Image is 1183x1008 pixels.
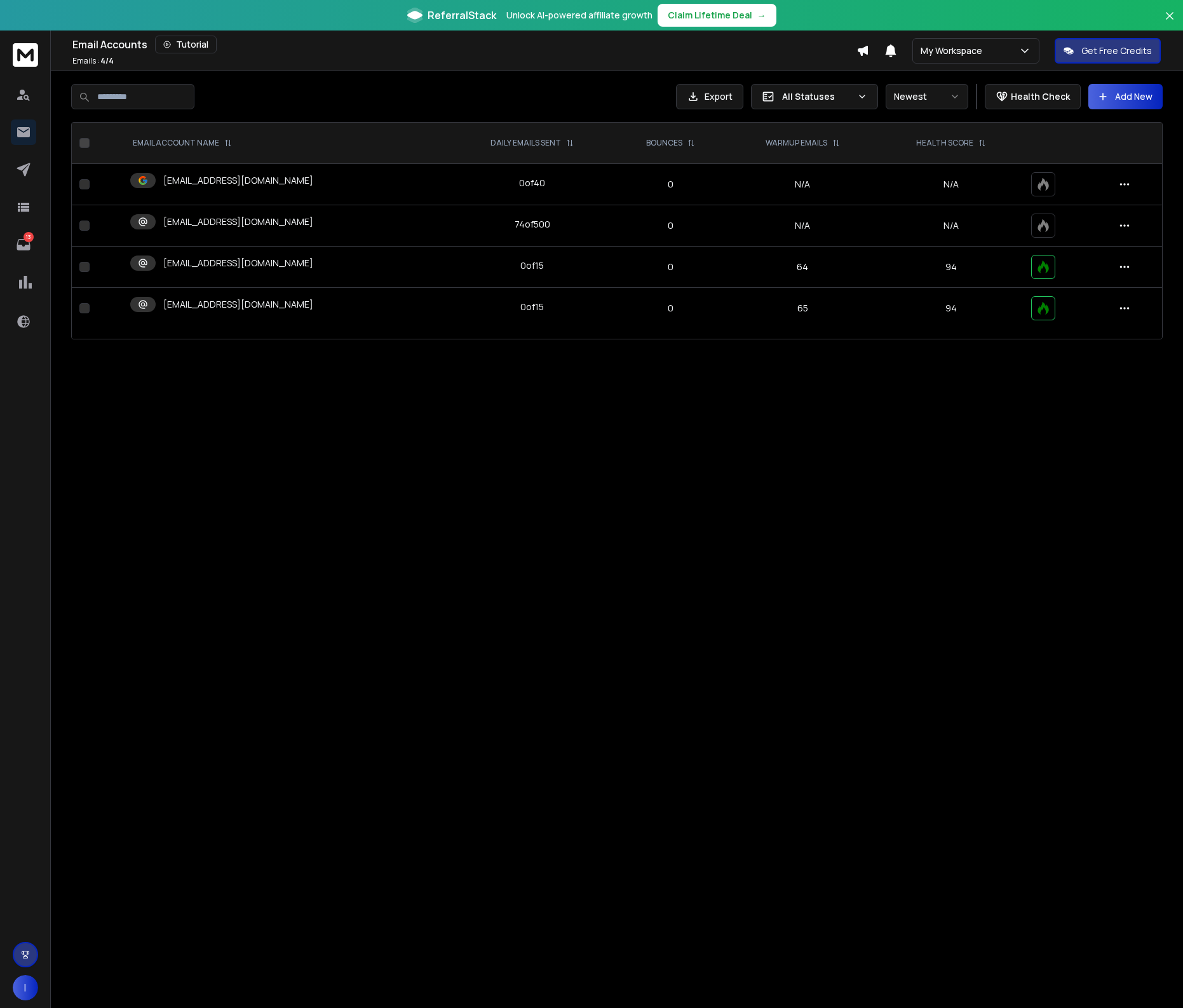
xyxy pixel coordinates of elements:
p: N/A [886,219,1016,232]
div: 0 of 15 [520,301,544,313]
td: N/A [726,164,878,205]
p: [EMAIL_ADDRESS][DOMAIN_NAME] [163,174,313,187]
p: N/A [886,178,1016,191]
button: Export [676,84,743,109]
button: I [13,975,38,1000]
p: [EMAIL_ADDRESS][DOMAIN_NAME] [163,257,313,269]
p: 0 [623,178,719,191]
div: EMAIL ACCOUNT NAME [133,138,232,148]
p: Health Check [1011,90,1070,103]
p: My Workspace [921,44,987,57]
a: 13 [11,232,36,257]
span: ReferralStack [428,8,496,23]
div: 0 of 40 [519,177,545,189]
button: Get Free Credits [1055,38,1161,64]
p: 0 [623,219,719,232]
button: Claim Lifetime Deal→ [658,4,776,27]
p: DAILY EMAILS SENT [490,138,561,148]
p: [EMAIL_ADDRESS][DOMAIN_NAME] [163,298,313,311]
p: HEALTH SCORE [916,138,973,148]
p: WARMUP EMAILS [766,138,827,148]
p: Unlock AI-powered affiliate growth [506,9,652,22]
button: Add New [1088,84,1163,109]
p: 13 [24,232,34,242]
div: 0 of 15 [520,259,544,272]
p: 0 [623,302,719,315]
button: Tutorial [155,36,217,53]
p: Emails : [72,56,114,66]
button: Health Check [985,84,1081,109]
td: 65 [726,288,878,329]
span: → [757,9,766,22]
p: All Statuses [782,90,852,103]
div: 74 of 500 [515,218,550,231]
p: [EMAIL_ADDRESS][DOMAIN_NAME] [163,215,313,228]
p: Get Free Credits [1081,44,1152,57]
div: Email Accounts [72,36,856,53]
td: 94 [879,288,1024,329]
td: N/A [726,205,878,247]
td: 94 [879,247,1024,288]
td: 64 [726,247,878,288]
p: BOUNCES [646,138,682,148]
button: Close banner [1161,8,1178,38]
span: 4 / 4 [100,55,114,66]
p: 0 [623,261,719,273]
button: Newest [886,84,968,109]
